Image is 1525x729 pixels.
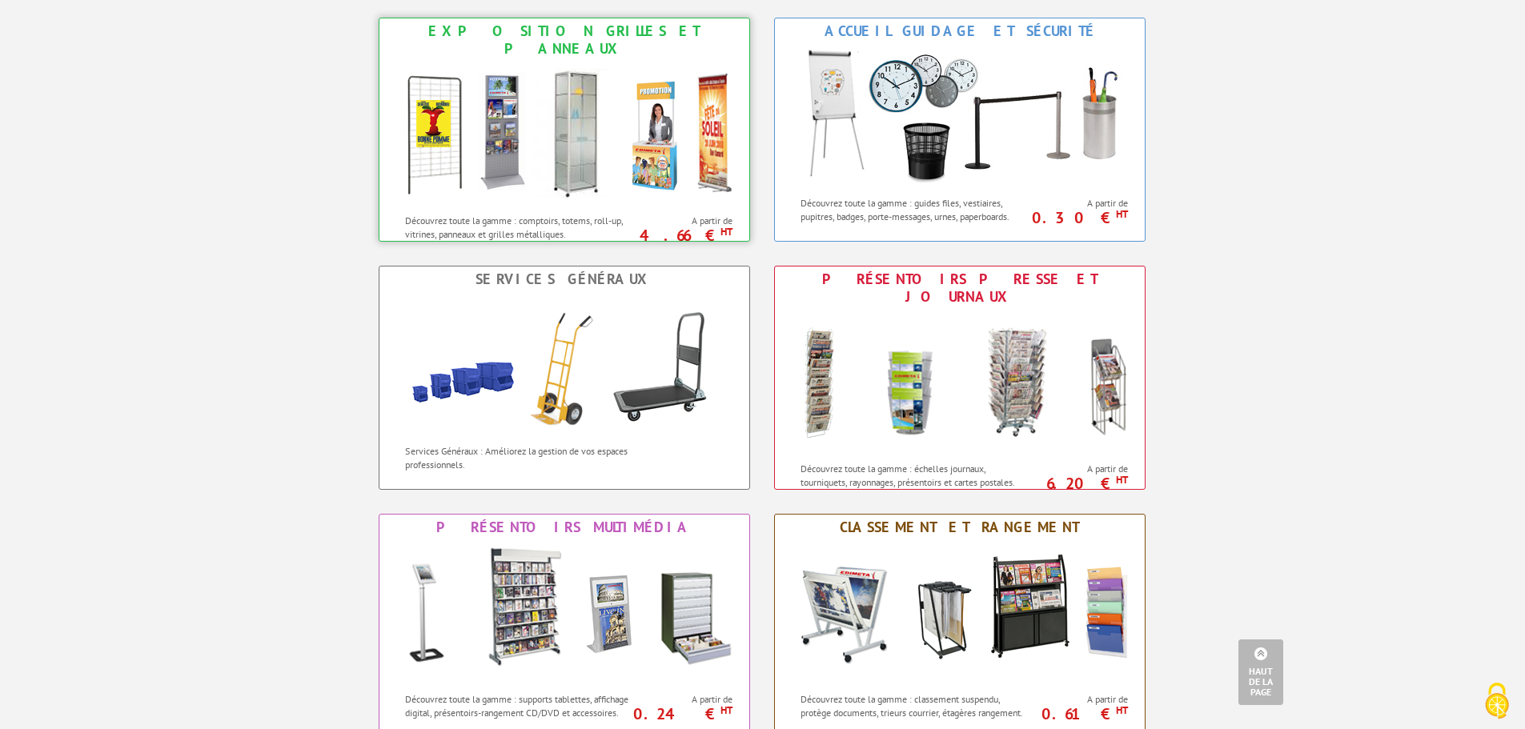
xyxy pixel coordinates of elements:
div: Accueil Guidage et Sécurité [779,22,1141,40]
p: 0.61 € [1025,709,1129,719]
img: Présentoirs Presse et Journaux [784,310,1136,454]
p: Découvrez toute la gamme : supports tablettes, affichage digital, présentoirs-rangement CD/DVD et... [405,692,633,719]
p: Découvrez toute la gamme : comptoirs, totems, roll-up, vitrines, panneaux et grilles métalliques. [405,214,633,241]
a: Présentoirs Presse et Journaux Présentoirs Presse et Journaux Découvrez toute la gamme : échelles... [774,266,1146,490]
sup: HT [720,225,732,238]
p: Services Généraux : Améliorez la gestion de vos espaces professionnels. [405,444,633,471]
a: Accueil Guidage et Sécurité Accueil Guidage et Sécurité Découvrez toute la gamme : guides files, ... [774,18,1146,242]
p: Découvrez toute la gamme : guides files, vestiaires, pupitres, badges, porte-messages, urnes, pap... [801,196,1029,223]
a: Exposition Grilles et Panneaux Exposition Grilles et Panneaux Découvrez toute la gamme : comptoir... [379,18,750,242]
div: Classement et Rangement [779,519,1141,536]
p: Découvrez toute la gamme : classement suspendu, protège documents, trieurs courrier, étagères ran... [801,692,1029,719]
div: Présentoirs Presse et Journaux [779,270,1141,306]
span: A partir de [638,214,733,227]
a: Services Généraux Services Généraux Services Généraux : Améliorez la gestion de vos espaces profe... [379,266,750,490]
div: Exposition Grilles et Panneaux [383,22,745,58]
span: A partir de [1033,463,1129,475]
p: 4.66 € [630,230,733,240]
a: Haut de la page [1238,639,1283,705]
p: Découvrez toute la gamme : échelles journaux, tourniquets, rayonnages, présentoirs et cartes post... [801,462,1029,489]
div: Services Généraux [383,270,745,288]
sup: HT [1116,473,1128,487]
span: A partir de [638,693,733,706]
div: Présentoirs Multimédia [383,519,745,536]
span: A partir de [1033,693,1129,706]
p: 6.20 € [1025,479,1129,488]
img: Services Généraux [388,292,740,436]
sup: HT [1116,207,1128,221]
img: Exposition Grilles et Panneaux [388,62,740,206]
sup: HT [1116,703,1128,717]
sup: HT [720,703,732,717]
img: Cookies (fenêtre modale) [1477,681,1517,721]
img: Présentoirs Multimédia [388,540,740,684]
img: Accueil Guidage et Sécurité [784,44,1136,188]
span: A partir de [1033,197,1129,210]
img: Classement et Rangement [784,540,1136,684]
p: 0.30 € [1025,213,1129,222]
p: 0.24 € [630,709,733,719]
button: Cookies (fenêtre modale) [1469,675,1525,729]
